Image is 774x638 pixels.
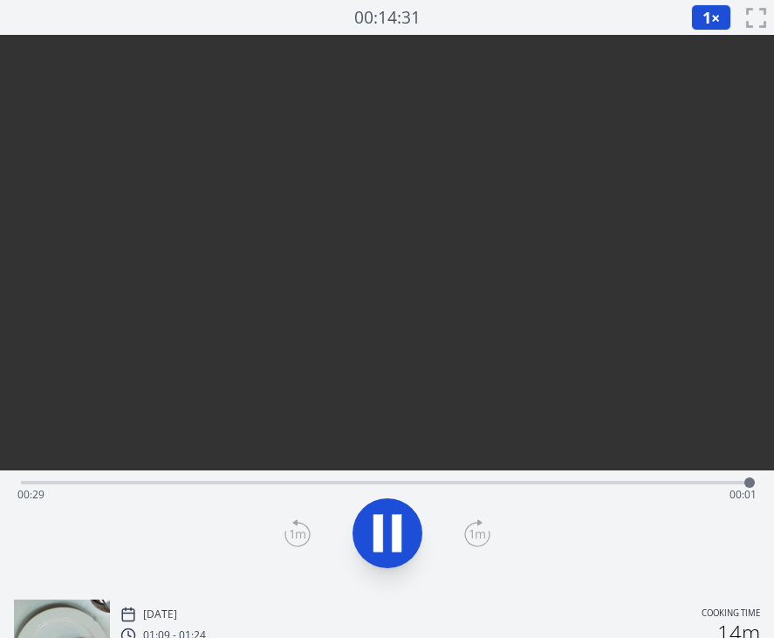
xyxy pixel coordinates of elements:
[702,607,760,622] p: Cooking time
[143,607,177,621] p: [DATE]
[691,4,731,31] button: 1×
[354,5,421,31] a: 00:14:31
[17,487,45,502] span: 00:29
[702,7,711,28] span: 1
[729,487,757,502] span: 00:01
